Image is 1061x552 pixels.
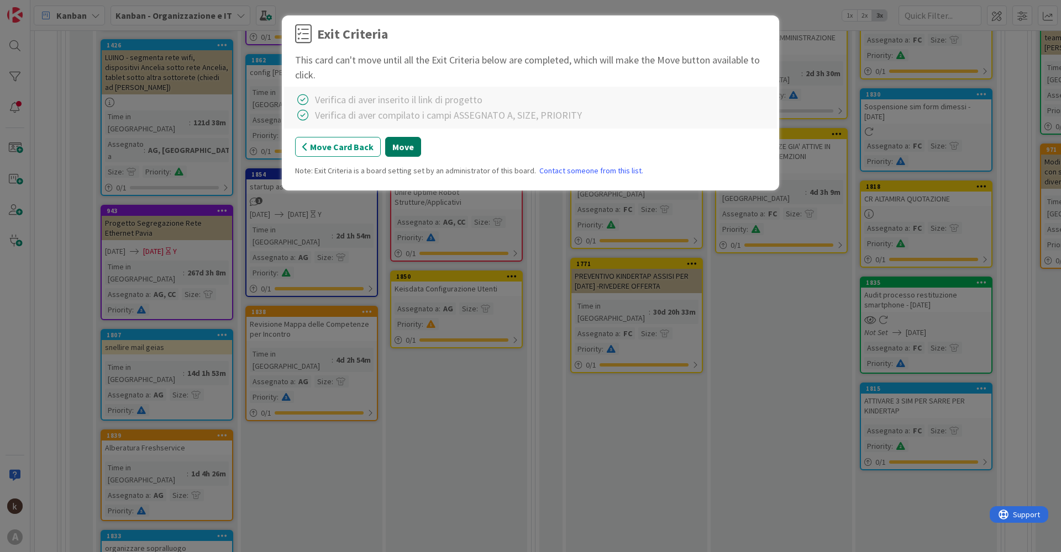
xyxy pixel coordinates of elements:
[317,24,388,44] div: Exit Criteria
[295,165,766,177] div: Note: Exit Criteria is a board setting set by an administrator of this board.
[315,92,482,107] div: Verifica di aver inserito il link di progetto
[23,2,50,15] span: Support
[385,137,421,157] button: Move
[295,137,381,157] button: Move Card Back
[539,165,643,177] a: Contact someone from this list.
[315,108,582,123] div: Verifica di aver compilato i campi ASSEGNATO A, SIZE, PRIORITY
[295,52,766,82] div: This card can't move until all the Exit Criteria below are completed, which will make the Move bu...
